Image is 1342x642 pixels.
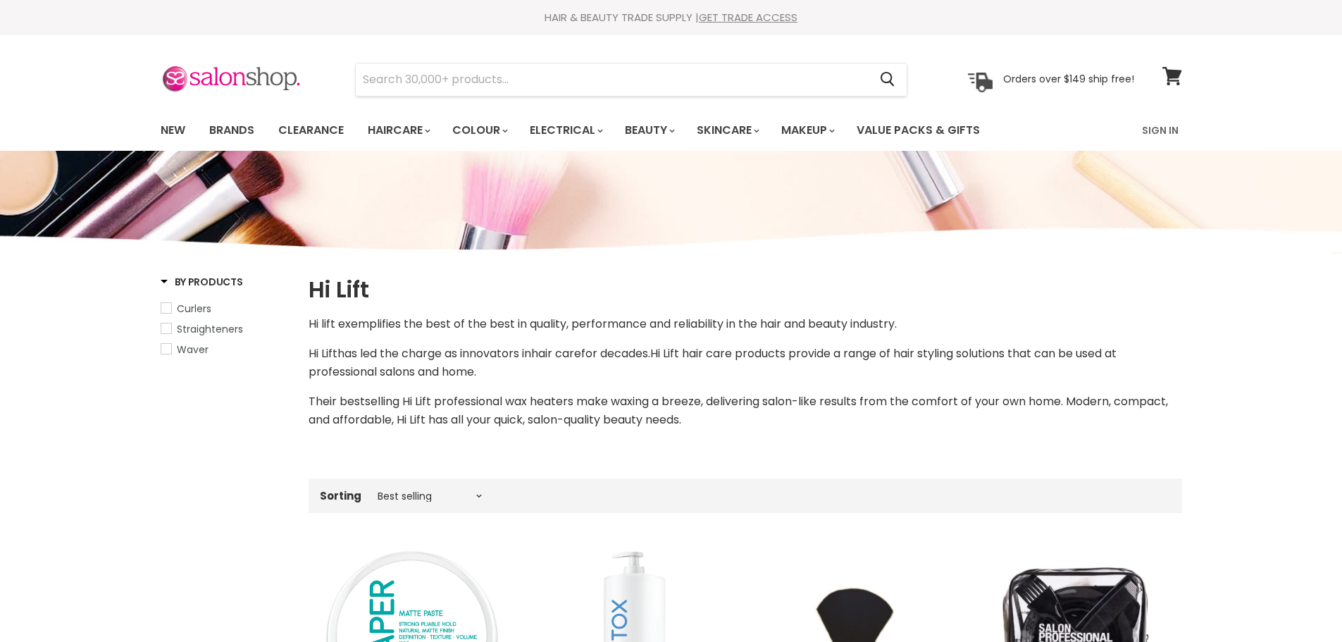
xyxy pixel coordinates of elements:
span: Curlers [177,302,211,316]
span: Hi Lift hair care products provide a range of hair styling solutions that can be used at professi... [309,345,1117,380]
a: Haircare [357,116,439,145]
a: Value Packs & Gifts [846,116,990,145]
nav: Main [143,110,1200,151]
p: Hi Lift hair care [309,345,1182,381]
a: Brands [199,116,265,145]
a: Sign In [1133,116,1187,145]
a: Skincare [686,116,768,145]
a: Makeup [771,116,843,145]
span: Hi lift exemplifies the best of the best in quality, performance and reliability in the hair and ... [309,316,897,332]
label: Sorting [320,490,361,502]
form: Product [355,63,907,97]
a: GET TRADE ACCESS [699,10,797,25]
span: has led the charge as innovators in [337,345,531,362]
h1: Hi Lift [309,275,1182,304]
a: Waver [161,342,291,357]
ul: Main menu [150,110,1062,151]
a: Electrical [519,116,611,145]
span: Waver [177,342,209,357]
h3: By Products [161,275,243,289]
a: Beauty [614,116,683,145]
input: Search [356,63,869,96]
a: New [150,116,196,145]
div: HAIR & BEAUTY TRADE SUPPLY | [143,11,1200,25]
span: Their bestselling Hi Lift professional wax heaters make waxing a breeze, delivering salon-like re... [309,393,1168,428]
a: Clearance [268,116,354,145]
button: Search [869,63,907,96]
a: Straighteners [161,321,291,337]
a: Colour [442,116,516,145]
p: Orders over $149 ship free! [1003,73,1134,85]
a: Curlers [161,301,291,316]
span: Straighteners [177,322,243,336]
span: for decades. [581,345,650,362]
